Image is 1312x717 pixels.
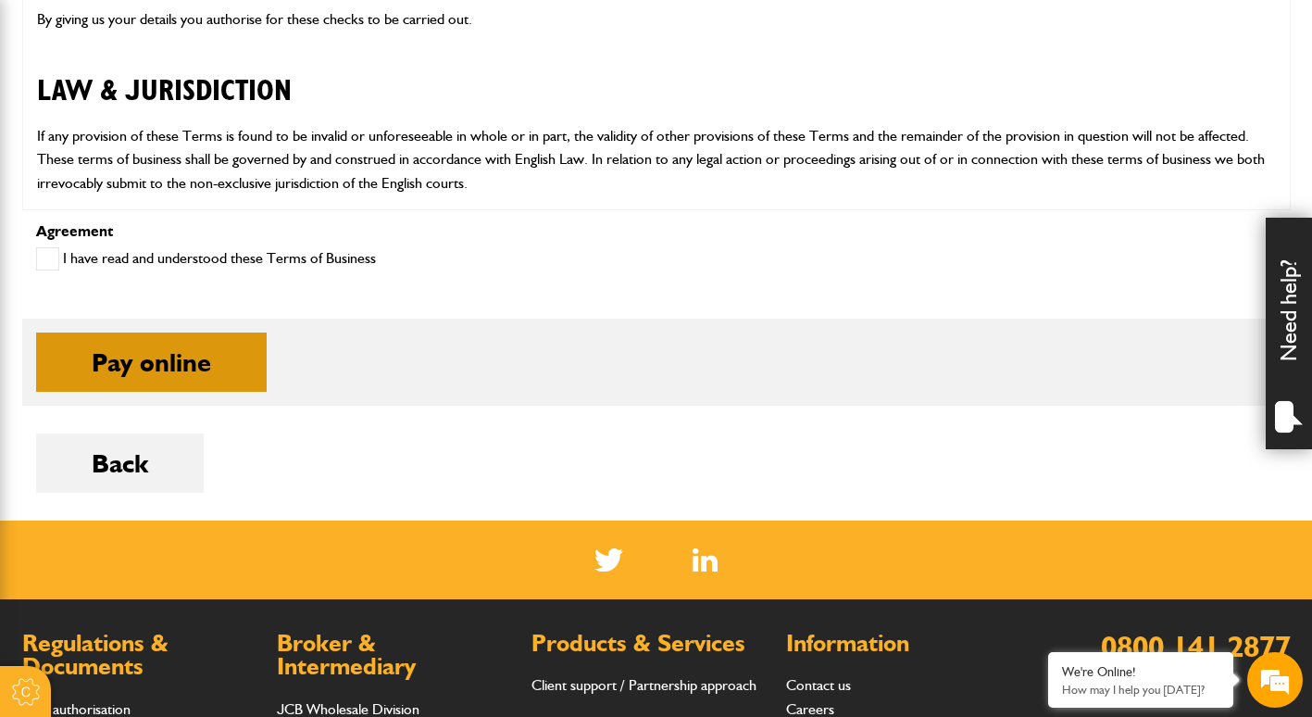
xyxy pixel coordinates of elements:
[36,333,267,392] button: Pay online
[531,632,768,656] h2: Products & Services
[37,45,1276,108] h2: LAW & JURISDICTION
[531,676,756,694] a: Client support / Partnership approach
[304,9,348,54] div: Minimize live chat window
[96,104,311,128] div: Chat with us now
[36,224,1277,239] p: Agreement
[252,571,336,596] em: Start Chat
[1266,218,1312,449] div: Need help?
[37,7,1276,31] p: By giving us your details you authorise for these checks to be carried out.
[31,103,78,129] img: d_20077148190_company_1631870298795_20077148190
[786,676,851,694] a: Contact us
[1062,683,1219,697] p: How may I help you today?
[594,548,623,572] img: Twitter
[1101,628,1291,664] a: 0800 141 2877
[36,434,204,493] button: Back
[24,281,338,321] input: Enter your phone number
[37,124,1276,195] p: If any provision of these Terms is found to be invalid or unforeseeable in whole or in part, the ...
[786,632,1022,656] h2: Information
[36,247,376,270] label: I have read and understood these Terms of Business
[277,632,513,679] h2: Broker & Intermediary
[24,226,338,267] input: Enter your email address
[1062,664,1219,680] div: We're Online!
[24,171,338,212] input: Enter your last name
[24,335,338,555] textarea: Type your message and hit 'Enter'
[693,548,718,572] a: LinkedIn
[693,548,718,572] img: Linked In
[22,632,258,679] h2: Regulations & Documents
